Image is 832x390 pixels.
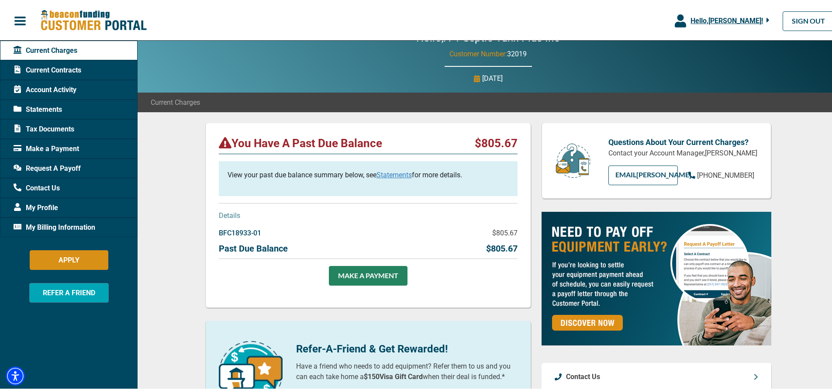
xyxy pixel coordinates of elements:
b: $150 Visa Gift Card [364,371,423,380]
p: Past Due Balance [219,241,288,254]
span: Statements [14,103,62,114]
p: Details [219,209,518,220]
a: [PHONE_NUMBER] [688,169,754,179]
span: My Billing Information [14,221,95,231]
p: Questions About Your Current Charges? [608,135,758,147]
img: payoff-ad-px.jpg [542,211,771,344]
span: [PHONE_NUMBER] [697,170,754,178]
p: Have a friend who needs to add equipment? Refer them to us and you can each take home a when thei... [296,360,518,381]
p: $805.67 [475,135,518,149]
img: Beacon Funding Customer Portal Logo [40,8,147,31]
span: 32019 [507,48,527,57]
a: MAKE A PAYMENT [329,265,407,284]
span: Hello, [PERSON_NAME] ! [690,15,763,24]
button: REFER A FRIEND [29,282,109,301]
span: Current Charges [14,44,77,55]
span: Tax Documents [14,123,74,133]
p: $805.67 [492,227,518,237]
p: [DATE] [482,72,503,83]
img: customer-service.png [553,142,593,178]
p: You Have A Past Due Balance [219,135,382,149]
div: Accessibility Menu [6,365,25,384]
a: Statements [376,169,412,178]
span: Request A Payoff [14,162,81,173]
button: APPLY [30,249,108,269]
p: Contact Us [566,370,600,381]
p: Contact your Account Manager, [PERSON_NAME] [608,147,758,157]
a: EMAIL[PERSON_NAME] [608,164,678,184]
p: $805.67 [486,241,518,254]
span: Contact Us [14,182,60,192]
span: Make a Payment [14,142,79,153]
p: View your past due balance summary below, see for more details. [228,169,509,179]
p: Refer-A-Friend & Get Rewarded! [296,340,518,355]
span: Current Contracts [14,64,81,74]
span: Customer Number: [449,48,507,57]
p: BFC18933-01 [219,227,261,237]
span: My Profile [14,201,58,212]
span: Account Activity [14,83,76,94]
span: Current Charges [151,96,200,107]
